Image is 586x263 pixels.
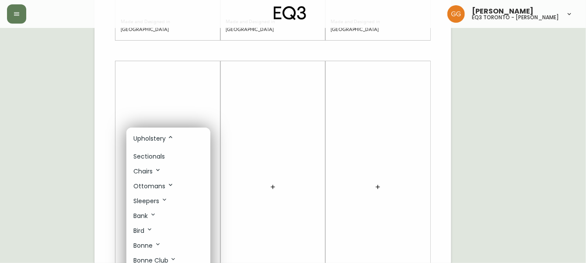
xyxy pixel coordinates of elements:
p: Bank [133,211,157,221]
p: Upholstery [133,134,174,143]
p: Sleepers [133,196,168,206]
p: Ottomans [133,181,174,191]
p: Chairs [133,166,161,176]
p: Bird [133,226,153,235]
p: Bonne [133,241,161,250]
p: Sectionals [133,152,165,161]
